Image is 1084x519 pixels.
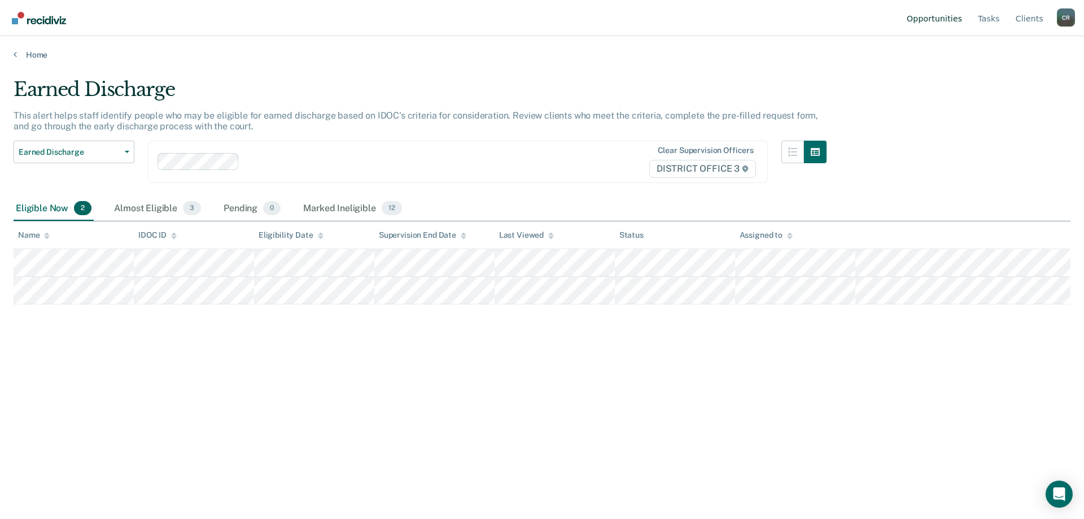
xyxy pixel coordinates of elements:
[74,201,91,216] span: 2
[14,110,818,132] p: This alert helps staff identify people who may be eligible for earned discharge based on IDOC’s c...
[649,160,756,178] span: DISTRICT OFFICE 3
[740,230,793,240] div: Assigned to
[138,230,177,240] div: IDOC ID
[18,230,50,240] div: Name
[14,50,1070,60] a: Home
[183,201,201,216] span: 3
[1057,8,1075,27] button: Profile dropdown button
[379,230,466,240] div: Supervision End Date
[382,201,402,216] span: 12
[221,197,283,221] div: Pending0
[259,230,324,240] div: Eligibility Date
[658,146,754,155] div: Clear supervision officers
[12,12,66,24] img: Recidiviz
[1046,481,1073,508] div: Open Intercom Messenger
[1057,8,1075,27] div: C R
[301,197,404,221] div: Marked Ineligible12
[14,141,134,163] button: Earned Discharge
[112,197,203,221] div: Almost Eligible3
[619,230,644,240] div: Status
[499,230,554,240] div: Last Viewed
[14,78,827,110] div: Earned Discharge
[263,201,281,216] span: 0
[14,197,94,221] div: Eligible Now2
[19,147,120,157] span: Earned Discharge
